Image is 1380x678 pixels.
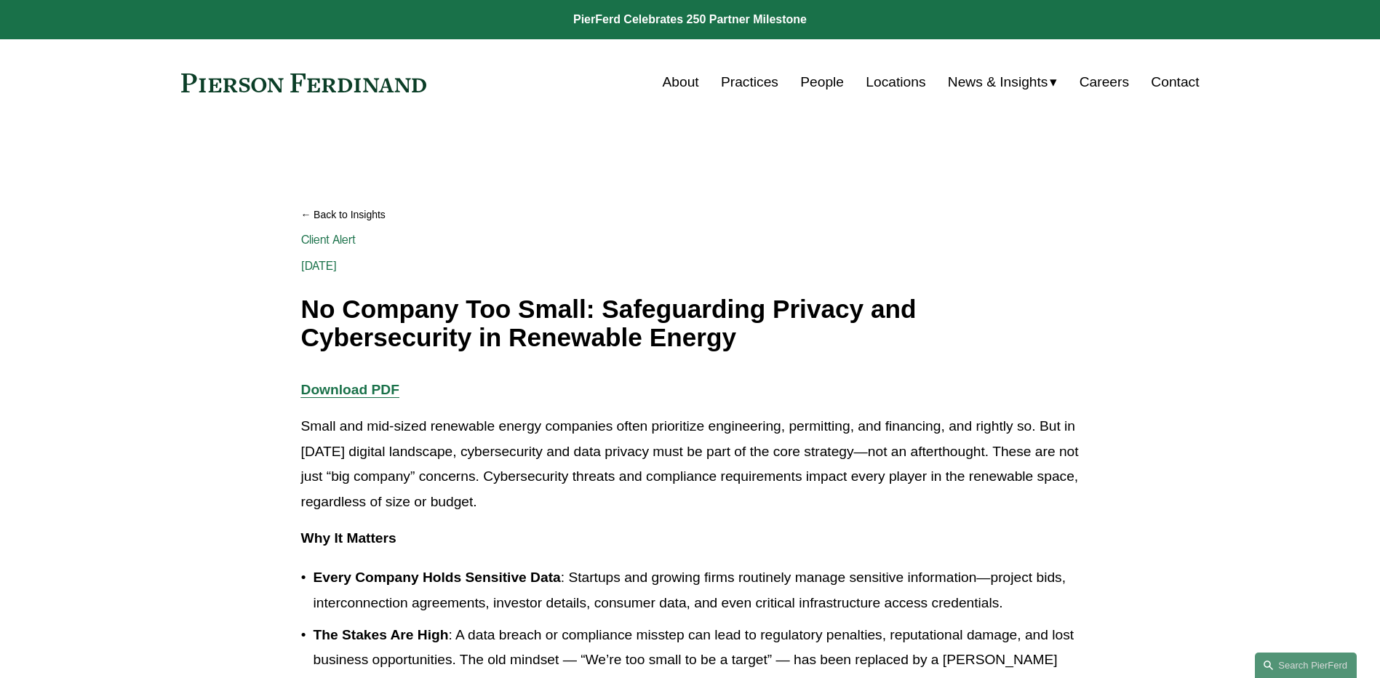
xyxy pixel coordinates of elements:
a: People [800,68,844,96]
span: News & Insights [948,70,1048,95]
strong: Why It Matters [301,530,396,546]
a: Client Alert [301,233,356,247]
span: [DATE] [301,259,338,273]
a: Back to Insights [301,202,1080,228]
a: Download PDF [301,382,399,397]
a: folder dropdown [948,68,1058,96]
a: Search this site [1255,653,1357,678]
a: Careers [1080,68,1129,96]
strong: The Stakes Are High [314,627,449,642]
strong: Every Company Holds Sensitive Data [314,570,561,585]
p: Small and mid-sized renewable energy companies often prioritize engineering, permitting, and fina... [301,414,1080,514]
h1: No Company Too Small: Safeguarding Privacy and Cybersecurity in Renewable Energy [301,295,1080,351]
a: About [663,68,699,96]
p: : Startups and growing firms routinely manage sensitive information—project bids, interconnection... [314,565,1080,615]
a: Locations [866,68,925,96]
a: Contact [1151,68,1199,96]
a: Practices [721,68,778,96]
